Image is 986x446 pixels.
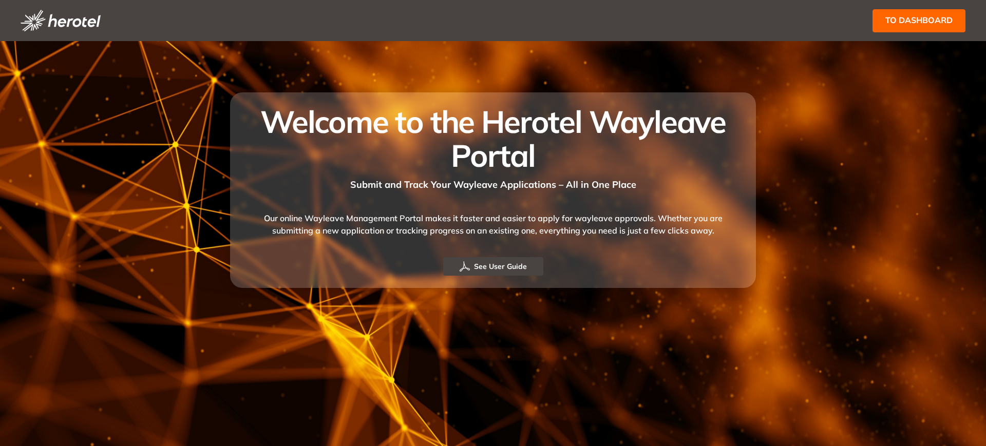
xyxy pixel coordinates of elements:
[885,14,953,27] span: to dashboard
[21,10,101,31] img: logo
[443,257,543,276] button: See User Guide
[474,261,527,272] span: See User Guide
[260,102,726,174] span: Welcome to the Herotel Wayleave Portal
[242,191,744,257] div: Our online Wayleave Management Portal makes it faster and easier to apply for wayleave approvals....
[873,9,965,32] button: to dashboard
[242,172,744,191] div: Submit and Track Your Wayleave Applications – All in One Place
